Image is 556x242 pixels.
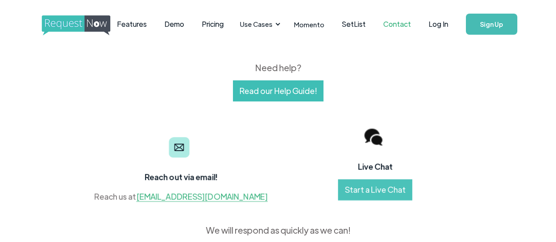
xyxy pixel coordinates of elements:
div: Reach us at [94,190,268,203]
h5: Reach out via email! [145,171,218,183]
div: Need help? [72,61,485,74]
h5: Live Chat [357,160,392,173]
a: home [42,15,86,33]
a: Demo [156,11,193,38]
div: We will respond as quickly as we can! [206,224,351,237]
div: Use Cases [235,11,283,38]
a: [EMAIL_ADDRESS][DOMAIN_NAME] [136,191,268,202]
img: requestnow logo [42,15,127,36]
a: Read our Help Guide! [233,80,323,101]
a: Pricing [193,11,233,38]
div: Use Cases [240,19,273,29]
a: Features [108,11,156,38]
a: Sign Up [466,14,517,35]
a: SetList [333,11,374,38]
a: Momento [285,11,333,37]
a: Contact [374,11,420,38]
a: Log In [420,9,457,40]
a: Start a Live Chat [338,179,412,200]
